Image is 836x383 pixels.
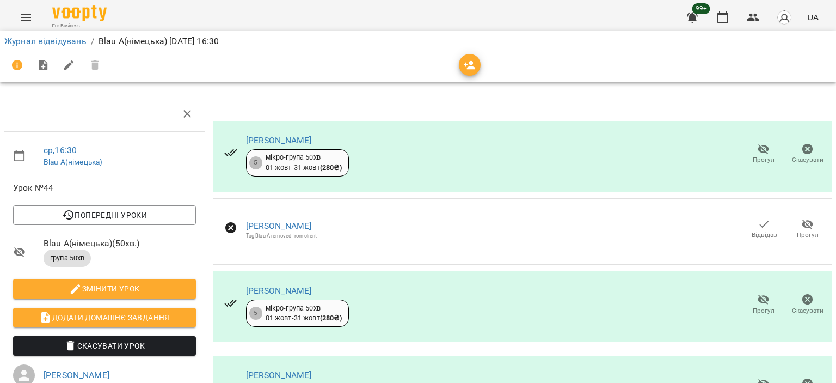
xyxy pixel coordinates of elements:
span: 99+ [692,3,710,14]
button: Скасувати Урок [13,336,196,356]
div: мікро-група 50хв 01 жовт - 31 жовт [266,303,342,324]
a: [PERSON_NAME] [246,221,312,231]
button: Відвідав [742,214,786,245]
button: Прогул [786,214,829,245]
b: ( 280 ₴ ) [320,314,342,322]
button: Скасувати [785,289,829,320]
span: Урок №44 [13,181,196,194]
span: Скасувати Урок [22,339,187,352]
b: ( 280 ₴ ) [320,163,342,172]
span: Blau A(німецька) ( 50 хв. ) [44,237,196,250]
a: [PERSON_NAME] [44,370,109,380]
button: Додати домашнє завдання [13,308,196,327]
div: мікро-група 50хв 01 жовт - 31 жовт [266,153,342,173]
a: ср , 16:30 [44,145,77,155]
span: Прогул [753,155,774,165]
span: Змінити урок [22,282,187,295]
button: Прогул [741,289,785,320]
span: Прогул [753,306,774,315]
span: UA [807,11,819,23]
a: [PERSON_NAME] [246,135,312,145]
span: Відвідав [752,230,777,240]
span: Скасувати [792,155,823,165]
li: / [91,35,94,48]
img: Voopty Logo [52,5,107,21]
button: Скасувати [785,139,829,169]
button: Прогул [741,139,785,169]
span: Попередні уроки [22,209,187,222]
button: Menu [13,4,39,31]
span: Скасувати [792,306,823,315]
div: Tag Blau A removed from client [246,232,317,239]
span: Прогул [797,230,819,240]
div: 5 [249,307,262,320]
img: avatar_s.png [777,10,792,25]
button: Змінити урок [13,279,196,299]
span: Додати домашнє завдання [22,311,187,324]
a: Blau A(німецька) [44,157,102,166]
nav: breadcrumb [4,35,832,48]
span: група 50хв [44,253,91,263]
div: 5 [249,156,262,169]
a: [PERSON_NAME] [246,370,312,380]
span: For Business [52,22,107,29]
button: UA [803,7,823,27]
button: Попередні уроки [13,205,196,225]
p: Blau A(німецька) [DATE] 16:30 [99,35,219,48]
a: [PERSON_NAME] [246,285,312,296]
a: Журнал відвідувань [4,36,87,46]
